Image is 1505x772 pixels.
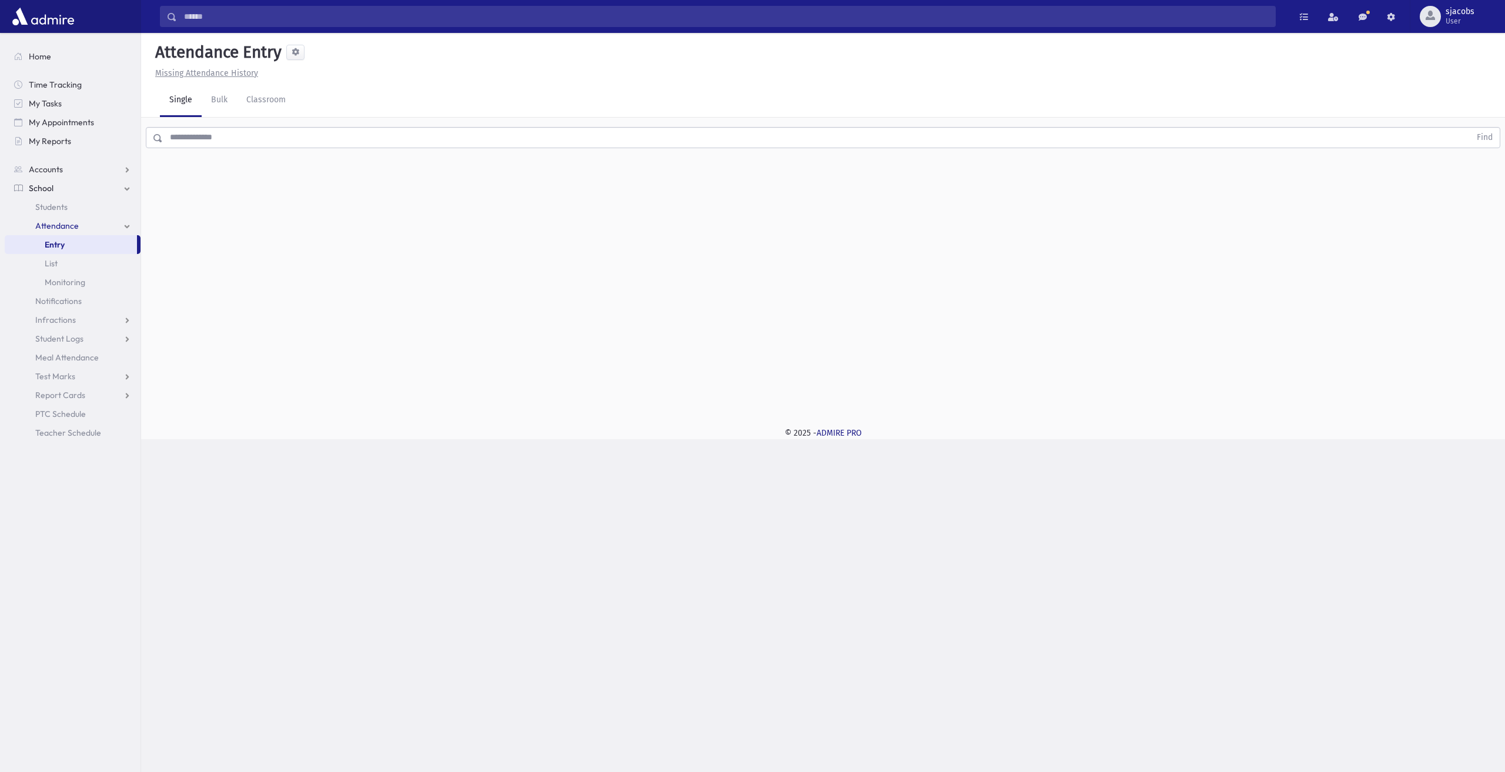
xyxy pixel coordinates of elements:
[5,310,141,329] a: Infractions
[29,136,71,146] span: My Reports
[35,202,68,212] span: Students
[5,423,141,442] a: Teacher Schedule
[1446,16,1474,26] span: User
[35,390,85,400] span: Report Cards
[5,348,141,367] a: Meal Attendance
[35,220,79,231] span: Attendance
[5,47,141,66] a: Home
[5,405,141,423] a: PTC Schedule
[5,132,141,151] a: My Reports
[5,254,141,273] a: List
[150,42,282,62] h5: Attendance Entry
[5,386,141,405] a: Report Cards
[177,6,1275,27] input: Search
[29,164,63,175] span: Accounts
[5,94,141,113] a: My Tasks
[817,428,862,438] a: ADMIRE PRO
[35,409,86,419] span: PTC Schedule
[29,183,53,193] span: School
[45,239,65,250] span: Entry
[35,333,83,344] span: Student Logs
[29,98,62,109] span: My Tasks
[35,371,75,382] span: Test Marks
[35,352,99,363] span: Meal Attendance
[237,84,295,117] a: Classroom
[5,273,141,292] a: Monitoring
[155,68,258,78] u: Missing Attendance History
[35,296,82,306] span: Notifications
[5,367,141,386] a: Test Marks
[5,292,141,310] a: Notifications
[29,117,94,128] span: My Appointments
[5,179,141,198] a: School
[202,84,237,117] a: Bulk
[160,84,202,117] a: Single
[150,68,258,78] a: Missing Attendance History
[5,160,141,179] a: Accounts
[29,79,82,90] span: Time Tracking
[9,5,77,28] img: AdmirePro
[35,315,76,325] span: Infractions
[1446,7,1474,16] span: sjacobs
[5,113,141,132] a: My Appointments
[29,51,51,62] span: Home
[5,329,141,348] a: Student Logs
[45,258,58,269] span: List
[160,427,1486,439] div: © 2025 -
[5,216,141,235] a: Attendance
[1470,128,1500,148] button: Find
[5,198,141,216] a: Students
[35,427,101,438] span: Teacher Schedule
[5,75,141,94] a: Time Tracking
[45,277,85,288] span: Monitoring
[5,235,137,254] a: Entry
